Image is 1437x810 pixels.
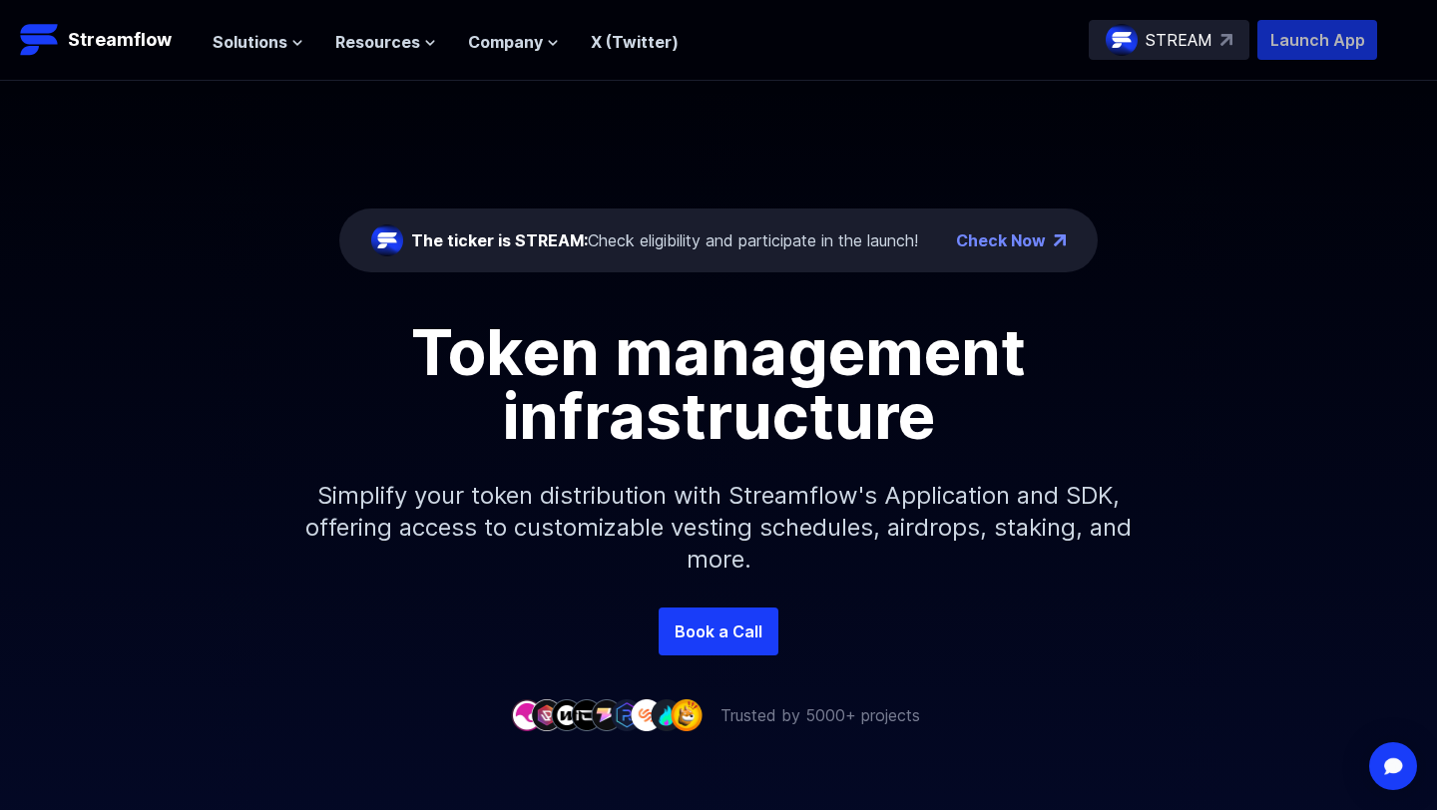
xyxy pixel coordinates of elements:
img: top-right-arrow.svg [1220,34,1232,46]
img: company-7 [631,699,663,730]
p: STREAM [1146,28,1212,52]
img: company-5 [591,699,623,730]
img: company-4 [571,699,603,730]
button: Resources [335,30,436,54]
div: Check eligibility and participate in the launch! [411,228,918,252]
span: Resources [335,30,420,54]
span: Company [468,30,543,54]
img: Streamflow Logo [20,20,60,60]
img: company-3 [551,699,583,730]
img: top-right-arrow.png [1054,234,1066,246]
img: company-2 [531,699,563,730]
a: Book a Call [659,607,778,655]
a: Check Now [956,228,1046,252]
img: company-9 [671,699,703,730]
img: company-8 [651,699,683,730]
img: company-1 [511,699,543,730]
a: Streamflow [20,20,193,60]
button: Solutions [213,30,303,54]
button: Company [468,30,559,54]
span: Solutions [213,30,287,54]
div: Open Intercom Messenger [1369,742,1417,790]
p: Trusted by 5000+ projects [720,703,920,727]
a: X (Twitter) [591,32,679,52]
img: streamflow-logo-circle.png [1106,24,1138,56]
p: Simplify your token distribution with Streamflow's Application and SDK, offering access to custom... [289,448,1148,607]
span: The ticker is STREAM: [411,230,588,250]
img: company-6 [611,699,643,730]
p: Streamflow [68,26,172,54]
h1: Token management infrastructure [269,320,1168,448]
button: Launch App [1257,20,1377,60]
img: streamflow-logo-circle.png [371,224,403,256]
a: STREAM [1089,20,1249,60]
